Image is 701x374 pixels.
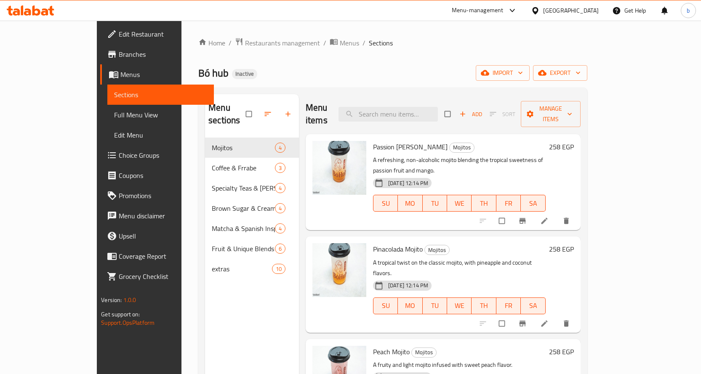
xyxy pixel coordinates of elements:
[100,226,214,246] a: Upsell
[385,281,432,289] span: [DATE] 12:14 PM
[101,317,155,328] a: Support.OpsPlatform
[373,360,546,370] p: A fruity and light mojito infused with sweet peach flavor.
[212,163,275,173] span: Coffee & Frrabe
[459,109,482,119] span: Add
[205,178,299,198] div: Specialty Teas & [PERSON_NAME]4
[496,195,521,212] button: FR
[275,184,285,192] span: 4
[114,90,207,100] span: Sections
[496,297,521,314] button: FR
[205,158,299,178] div: Coffee & Frrabe3
[484,108,521,121] span: Select section first
[275,183,285,193] div: items
[107,85,214,105] a: Sections
[208,101,246,127] h2: Menu sections
[452,5,504,16] div: Menu-management
[424,245,450,255] div: Mojitos
[401,300,419,312] span: MO
[100,145,214,165] a: Choice Groups
[275,244,285,254] div: items
[450,197,468,210] span: WE
[377,197,394,210] span: SU
[373,297,398,314] button: SU
[330,37,359,48] a: Menus
[373,195,398,212] button: SU
[521,101,581,127] button: Manage items
[447,297,472,314] button: WE
[275,204,285,212] span: 4
[494,213,512,229] span: Select to update
[275,143,285,153] div: items
[114,130,207,140] span: Edit Menu
[212,244,275,254] span: Fruit & Unique Blends
[543,6,599,15] div: [GEOGRAPHIC_DATA]
[100,44,214,64] a: Branches
[120,69,207,80] span: Menus
[423,297,447,314] button: TU
[205,259,299,279] div: extras10
[114,110,207,120] span: Full Menu View
[426,197,444,210] span: TU
[119,211,207,221] span: Menu disclaimer
[198,37,587,48] nav: breadcrumb
[377,300,394,312] span: SU
[205,239,299,259] div: Fruit & Unique Blends6
[557,212,577,230] button: delete
[205,218,299,239] div: Matcha & Spanish Inspired4
[528,103,574,125] span: Manage items
[119,150,207,160] span: Choice Groups
[119,271,207,281] span: Grocery Checklist
[500,300,517,312] span: FR
[212,183,275,193] span: Specialty Teas & [PERSON_NAME]
[100,266,214,286] a: Grocery Checklist
[549,346,574,358] h6: 258 EGP
[212,183,275,193] div: Specialty Teas & Boba Drinks
[494,316,512,332] span: Select to update
[533,65,587,81] button: export
[119,29,207,39] span: Edit Restaurant
[475,300,493,312] span: TH
[401,197,419,210] span: MO
[212,223,275,233] span: Matcha & Spanish Inspired
[101,294,122,305] span: Version:
[521,297,545,314] button: SA
[513,212,533,230] button: Branch-specific-item
[312,141,366,195] img: Passion Mango Mojito
[385,179,432,187] span: [DATE] 12:14 PM
[275,164,285,172] span: 3
[373,243,423,255] span: Pinacolada Mojito
[540,217,550,225] a: Edit menu item
[306,101,328,127] h2: Menu items
[369,38,393,48] span: Sections
[232,69,257,79] div: Inactive
[259,105,279,123] span: Sort sections
[275,223,285,233] div: items
[557,314,577,333] button: delete
[472,195,496,212] button: TH
[687,6,690,15] span: b
[275,203,285,213] div: items
[340,38,359,48] span: Menus
[100,165,214,186] a: Coupons
[245,38,320,48] span: Restaurants management
[472,297,496,314] button: TH
[123,294,136,305] span: 1.0.0
[398,195,422,212] button: MO
[119,49,207,59] span: Branches
[119,231,207,241] span: Upsell
[482,68,523,78] span: import
[440,106,457,122] span: Select section
[362,38,365,48] li: /
[450,300,468,312] span: WE
[212,203,275,213] span: Brown Sugar & Cream Brulee
[524,300,542,312] span: SA
[100,186,214,206] a: Promotions
[119,170,207,180] span: Coupons
[212,143,275,153] span: Mojitos
[279,105,299,123] button: Add section
[549,243,574,255] h6: 258 EGP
